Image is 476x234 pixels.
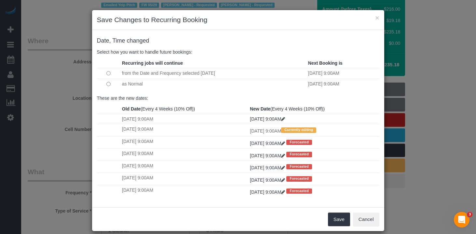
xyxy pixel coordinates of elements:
td: from the Date and Frequency selected [DATE] [120,68,306,79]
a: [DATE] 9:00AM [250,116,285,122]
td: [DATE] 9:00AM [306,79,379,89]
td: [DATE] 9:00AM [120,173,248,185]
a: [DATE] 9:00AM [250,153,286,158]
h4: changed [97,38,379,44]
span: Currently editing [281,127,316,133]
td: [DATE] 9:00AM [120,114,248,124]
span: Forecasted [286,188,312,194]
span: Forecasted [286,152,312,157]
a: [DATE] 9:00AM [250,177,286,183]
th: (Every 4 Weeks (10% Off)) [120,104,248,114]
strong: Next Booking is [308,60,343,66]
td: [DATE] 9:00AM [120,149,248,161]
span: Date, Time [97,37,125,44]
a: [DATE] 9:00AM [250,165,286,170]
h3: Save Changes to Recurring Booking [97,15,379,25]
button: × [375,14,379,21]
td: [DATE] 9:00AM [306,68,379,79]
strong: Recurring jobs will continue [122,60,183,66]
span: Forecasted [286,140,312,145]
span: Forecasted [286,176,312,181]
td: [DATE] 9:00AM [248,124,379,136]
td: [DATE] 9:00AM [120,124,248,136]
td: [DATE] 9:00AM [120,136,248,148]
strong: New Date [250,106,270,111]
a: [DATE] 9:00AM [250,189,286,195]
iframe: Intercom live chat [454,212,469,227]
a: [DATE] 9:00AM [250,141,286,146]
button: Cancel [353,213,379,226]
td: as Normal [120,79,306,89]
p: Select how you want to handle future bookings: [97,49,379,55]
p: These are the new dates: [97,95,379,101]
button: Save [328,213,350,226]
span: Forecasted [286,164,312,169]
strong: Old Date [122,106,141,111]
td: [DATE] 9:00AM [120,161,248,173]
td: [DATE] 9:00AM [120,185,248,197]
th: (Every 4 Weeks (10% Off)) [248,104,379,114]
span: 3 [467,212,472,217]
